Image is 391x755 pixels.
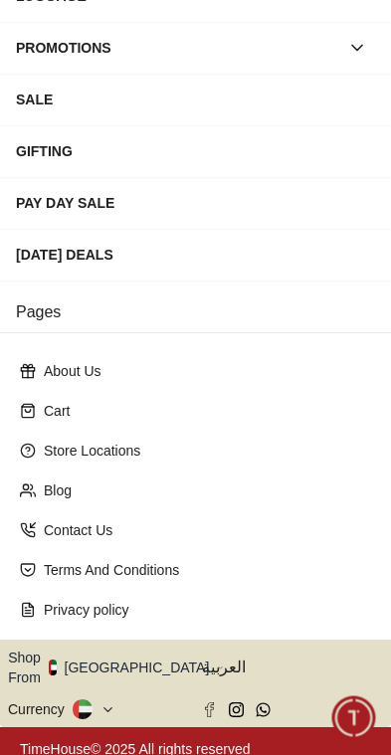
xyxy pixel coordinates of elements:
[2,685,190,752] div: Home
[16,82,375,117] div: SALE
[331,20,371,60] em: Minimize
[16,30,339,66] div: PROMOTIONS
[49,660,57,675] img: United Arab Emirates
[229,702,244,717] a: Instagram
[202,656,384,679] span: العربية
[44,560,363,580] p: Terms And Conditions
[332,696,376,740] div: Chat Widget
[246,729,337,745] span: Conversation
[194,685,390,752] div: Conversation
[8,699,73,719] div: Currency
[44,361,363,381] p: About Us
[44,600,363,620] p: Privacy policy
[44,441,363,461] p: Store Locations
[88,573,336,599] span: Chat with us now
[44,480,363,500] p: Blog
[44,401,363,421] p: Cart
[20,394,371,470] div: Timehousecompany
[16,133,375,169] div: GIFTING
[202,702,217,717] a: Facebook
[22,21,61,61] img: Company logo
[16,185,375,221] div: PAY DAY SALE
[8,648,224,687] button: Shop From[GEOGRAPHIC_DATA]
[44,520,363,540] p: Contact Us
[20,479,371,521] div: Find your dream watch—experts ready to assist!
[16,237,375,273] div: [DATE] DEALS
[20,546,371,626] div: Chat with us now
[256,702,271,717] a: Whatsapp
[76,729,116,745] span: Home
[202,648,384,687] button: العربية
